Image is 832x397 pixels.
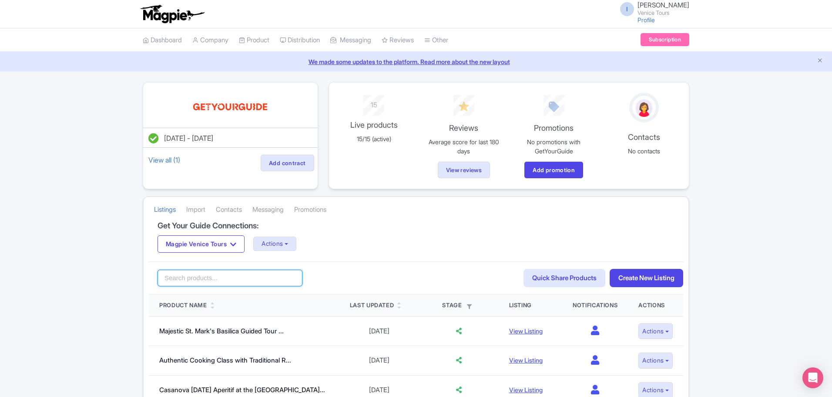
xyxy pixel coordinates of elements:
[817,56,823,66] button: Close announcement
[509,386,543,394] a: View Listing
[523,269,605,288] a: Quick Share Products
[424,122,503,134] p: Reviews
[637,10,689,16] small: Venice Tours
[261,155,314,171] a: Add contract
[143,28,182,52] a: Dashboard
[5,57,827,66] a: We made some updates to the platform. Read more about the new layout
[604,146,684,156] p: No contacts
[192,28,228,52] a: Company
[339,316,419,346] td: [DATE]
[802,367,823,388] div: Open Intercom Messenger
[138,4,206,24] img: logo-ab69f6fb50320c5b225c76a69d11143b.png
[382,28,414,52] a: Reviews
[239,28,269,52] a: Product
[641,33,689,46] a: Subscription
[509,327,543,335] a: View Listing
[334,134,414,143] p: 15/15 (active)
[191,93,269,121] img: o0sjzowjcva6lv7rkc9y.svg
[159,386,325,394] a: Casanova [DATE] Aperitif at the [GEOGRAPHIC_DATA]...
[280,28,320,52] a: Distribution
[637,16,655,24] a: Profile
[350,301,394,310] div: Last Updated
[634,98,654,119] img: avatar_key_member-9c1dde93af8b07d7383eb8b5fb890c87.png
[524,162,583,178] a: Add promotion
[610,269,683,288] a: Create New Listing
[638,353,673,369] button: Actions
[159,327,284,335] a: Majestic St. Mark's Basilica Guided Tour ...
[604,131,684,143] p: Contacts
[628,295,683,316] th: Actions
[216,198,242,222] a: Contacts
[499,295,562,316] th: Listing
[159,356,291,364] a: Authentic Cooking Class with Traditional R...
[164,134,213,143] span: [DATE] - [DATE]
[252,198,284,222] a: Messaging
[514,122,594,134] p: Promotions
[159,301,207,310] div: Product Name
[638,323,673,339] button: Actions
[637,1,689,9] span: [PERSON_NAME]
[429,301,488,310] div: Stage
[424,137,503,156] p: Average score for last 180 days
[562,295,628,316] th: Notifications
[509,356,543,364] a: View Listing
[514,137,594,156] p: No promotions with GetYourGuide
[158,221,674,230] h4: Get Your Guide Connections:
[294,198,326,222] a: Promotions
[334,119,414,131] p: Live products
[253,237,296,251] button: Actions
[186,198,205,222] a: Import
[158,235,245,253] button: Magpie Venice Tours
[147,154,182,166] a: View all (1)
[467,304,472,309] i: Filter by stage
[330,28,371,52] a: Messaging
[154,198,176,222] a: Listings
[615,2,689,16] a: I [PERSON_NAME] Venice Tours
[620,2,634,16] span: I
[334,95,414,110] div: 15
[339,346,419,376] td: [DATE]
[158,270,302,286] input: Search products...
[438,162,490,178] a: View reviews
[424,28,448,52] a: Other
